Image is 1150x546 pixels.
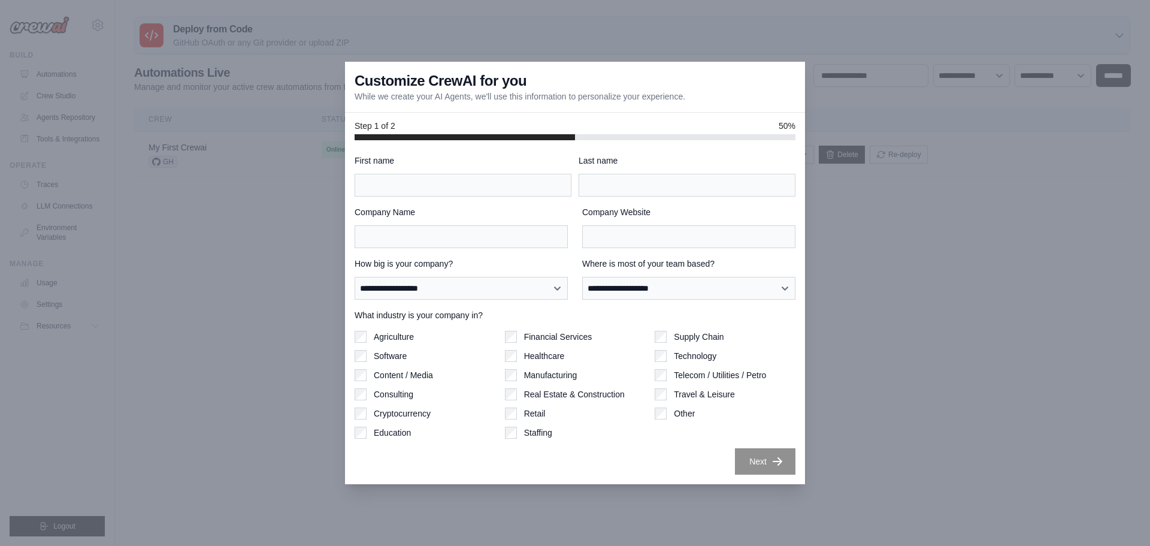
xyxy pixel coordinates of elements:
label: Retail [524,408,546,420]
label: Where is most of your team based? [582,258,795,270]
label: Real Estate & Construction [524,388,625,400]
p: While we create your AI Agents, we'll use this information to personalize your experience. [355,91,685,102]
label: Financial Services [524,331,592,343]
label: Software [374,350,407,362]
span: Step 1 of 2 [355,120,395,132]
label: Supply Chain [674,331,724,343]
label: First name [355,155,571,167]
label: Manufacturing [524,369,577,381]
label: Technology [674,350,716,362]
label: Content / Media [374,369,433,381]
label: Travel & Leisure [674,388,734,400]
label: Consulting [374,388,413,400]
h3: Customize CrewAI for you [355,71,526,91]
label: Healthcare [524,350,565,362]
label: What industry is your company in? [355,309,795,321]
label: Agriculture [374,331,414,343]
label: Cryptocurrency [374,408,431,420]
span: 50% [779,120,795,132]
label: Last name [579,155,795,167]
label: Telecom / Utilities / Petro [674,369,766,381]
label: Company Name [355,206,568,218]
label: Education [374,427,411,439]
button: Next [735,448,795,475]
label: How big is your company? [355,258,568,270]
label: Company Website [582,206,795,218]
label: Other [674,408,695,420]
label: Staffing [524,427,552,439]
